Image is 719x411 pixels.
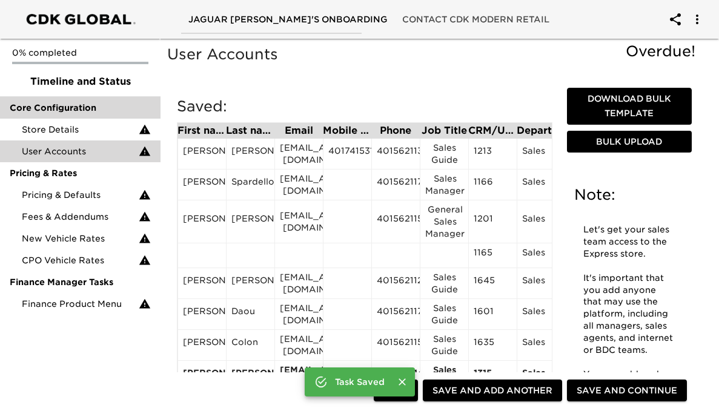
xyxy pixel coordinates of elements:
[377,305,415,323] div: 4015621178
[474,274,512,292] div: 1645
[402,12,549,27] span: Contact CDK Modern Retail
[567,131,692,153] button: Bulk Upload
[10,102,151,114] span: Core Configuration
[474,212,512,231] div: 1201
[231,336,270,354] div: Colon
[425,271,463,295] div: Sales Guide
[574,185,685,205] h5: Note:
[177,126,226,136] div: First name
[231,212,270,231] div: [PERSON_NAME]
[423,380,562,402] button: Save and Add Another
[12,47,148,59] p: 0% completed
[183,367,221,385] div: [PERSON_NAME]
[425,302,463,326] div: Sales Guide
[231,176,270,194] div: Spardello
[577,383,677,398] span: Save and Continue
[167,45,701,64] h5: User Accounts
[280,302,318,326] div: [EMAIL_ADDRESS][DOMAIN_NAME]
[22,123,139,136] span: Store Details
[10,276,151,288] span: Finance Manager Tasks
[183,145,221,163] div: [PERSON_NAME]
[377,212,415,231] div: 4015621153
[567,380,687,402] button: Save and Continue
[425,173,463,197] div: Sales Manager
[377,145,415,163] div: 4015621137
[274,126,323,136] div: Email
[425,364,463,388] div: Sales Guide
[474,246,512,265] div: 1165
[280,173,318,197] div: [EMAIL_ADDRESS][DOMAIN_NAME]
[183,305,221,323] div: [PERSON_NAME]
[474,305,512,323] div: 1601
[377,176,415,194] div: 4015621172
[377,274,415,292] div: 4015621125
[683,5,712,34] button: account of current user
[231,145,270,163] div: [PERSON_NAME]
[10,167,151,179] span: Pricing & Rates
[522,305,560,323] div: Sales
[22,254,139,266] span: CPO Vehicle Rates
[183,274,221,292] div: [PERSON_NAME]
[183,176,221,194] div: [PERSON_NAME]
[425,203,463,240] div: General Sales Manager
[583,272,676,357] p: It's important that you add anyone that may use the platform, including all managers, sales agent...
[22,189,139,201] span: Pricing & Defaults
[567,88,692,125] button: Download Bulk Template
[377,336,415,354] div: 4015621159
[280,271,318,295] div: [EMAIL_ADDRESS][DOMAIN_NAME]
[425,142,463,166] div: Sales Guide
[371,126,420,136] div: Phone
[183,212,221,231] div: [PERSON_NAME]
[323,126,371,136] div: Mobile Phone
[280,364,318,388] div: [EMAIL_ADDRESS][DOMAIN_NAME]
[226,126,274,136] div: Last name
[22,298,139,310] span: Finance Product Menu
[661,5,690,34] button: account of current user
[177,97,552,116] h5: Saved:
[22,232,139,245] span: New Vehicle Rates
[231,367,270,385] div: [PERSON_NAME]
[425,333,463,357] div: Sales Guide
[522,176,560,194] div: Sales
[572,134,688,150] span: Bulk Upload
[432,383,552,398] span: Save and Add Another
[188,12,388,27] span: Jaguar [PERSON_NAME]'s Onboarding
[474,336,512,354] div: 1635
[474,176,512,194] div: 1166
[583,224,676,260] p: Let's get your sales team access to the Express store.
[394,374,410,390] button: Close
[474,367,512,385] div: 1315
[522,367,560,385] div: Sales
[231,305,270,323] div: Daou
[280,333,318,357] div: [EMAIL_ADDRESS][DOMAIN_NAME]
[280,209,318,234] div: [EMAIL_ADDRESS][DOMAIN_NAME]
[377,367,415,385] div: 4015621147
[231,274,270,292] div: [PERSON_NAME]
[626,42,695,60] span: Overdue!
[474,145,512,163] div: 1213
[522,274,560,292] div: Sales
[522,246,560,265] div: Sales
[335,371,385,393] div: Task Saved
[522,145,560,163] div: Sales
[328,145,366,163] div: 4017415310
[522,336,560,354] div: Sales
[420,126,468,136] div: Job Title
[468,126,517,136] div: CRM/User ID
[183,336,221,354] div: [PERSON_NAME]
[280,142,318,166] div: [EMAIL_ADDRESS][DOMAIN_NAME]
[572,91,688,121] span: Download Bulk Template
[22,211,139,223] span: Fees & Addendums
[10,74,151,89] span: Timeline and Status
[522,212,560,231] div: Sales
[517,126,565,136] div: Department
[22,145,139,157] span: User Accounts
